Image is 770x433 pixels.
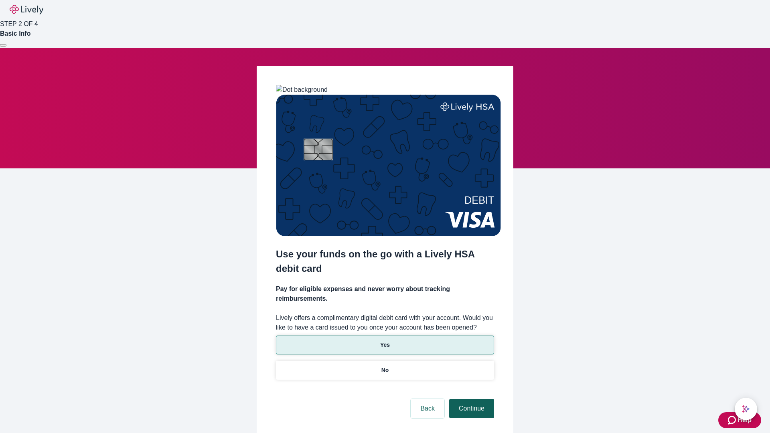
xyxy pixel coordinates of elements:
img: Debit card [276,95,501,236]
p: Yes [380,341,390,349]
label: Lively offers a complimentary digital debit card with your account. Would you like to have a card... [276,313,494,332]
p: No [381,366,389,374]
h4: Pay for eligible expenses and never worry about tracking reimbursements. [276,284,494,304]
span: Help [738,415,752,425]
img: Lively [10,5,43,14]
button: Back [411,399,444,418]
svg: Zendesk support icon [728,415,738,425]
button: No [276,361,494,380]
button: Yes [276,336,494,354]
h2: Use your funds on the go with a Lively HSA debit card [276,247,494,276]
button: Zendesk support iconHelp [718,412,761,428]
button: chat [735,398,757,420]
button: Continue [449,399,494,418]
img: Dot background [276,85,328,95]
svg: Lively AI Assistant [742,405,750,413]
